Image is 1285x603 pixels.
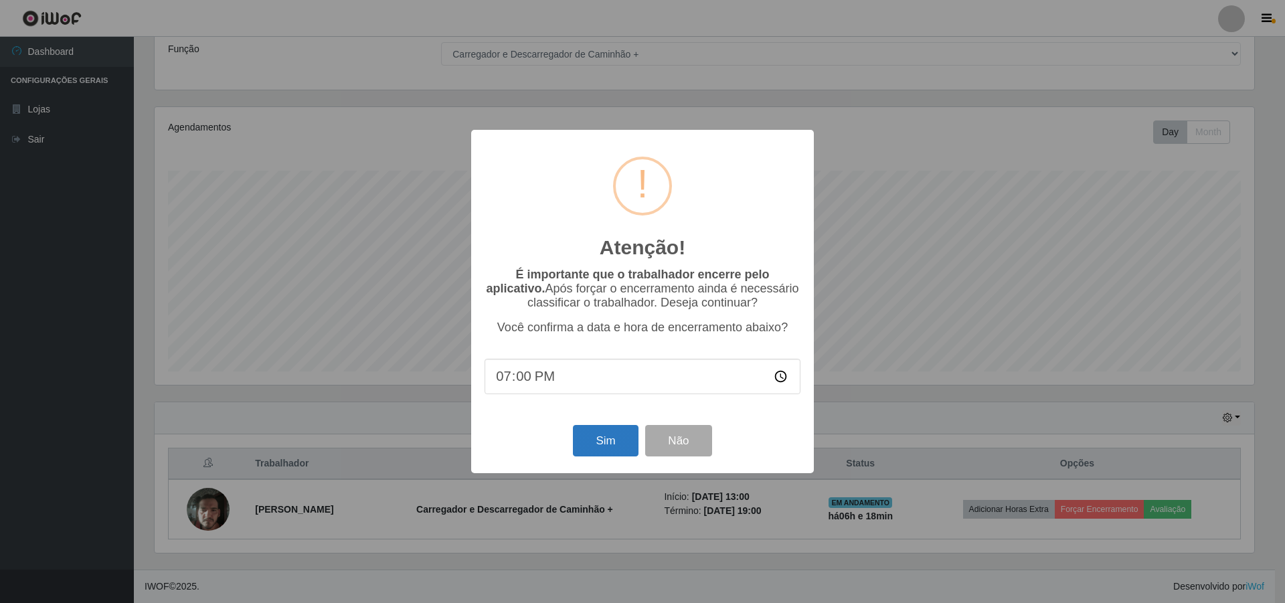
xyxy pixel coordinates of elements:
h2: Atenção! [600,236,685,260]
b: É importante que o trabalhador encerre pelo aplicativo. [486,268,769,295]
button: Sim [573,425,638,456]
p: Você confirma a data e hora de encerramento abaixo? [485,321,800,335]
p: Após forçar o encerramento ainda é necessário classificar o trabalhador. Deseja continuar? [485,268,800,310]
button: Não [645,425,711,456]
